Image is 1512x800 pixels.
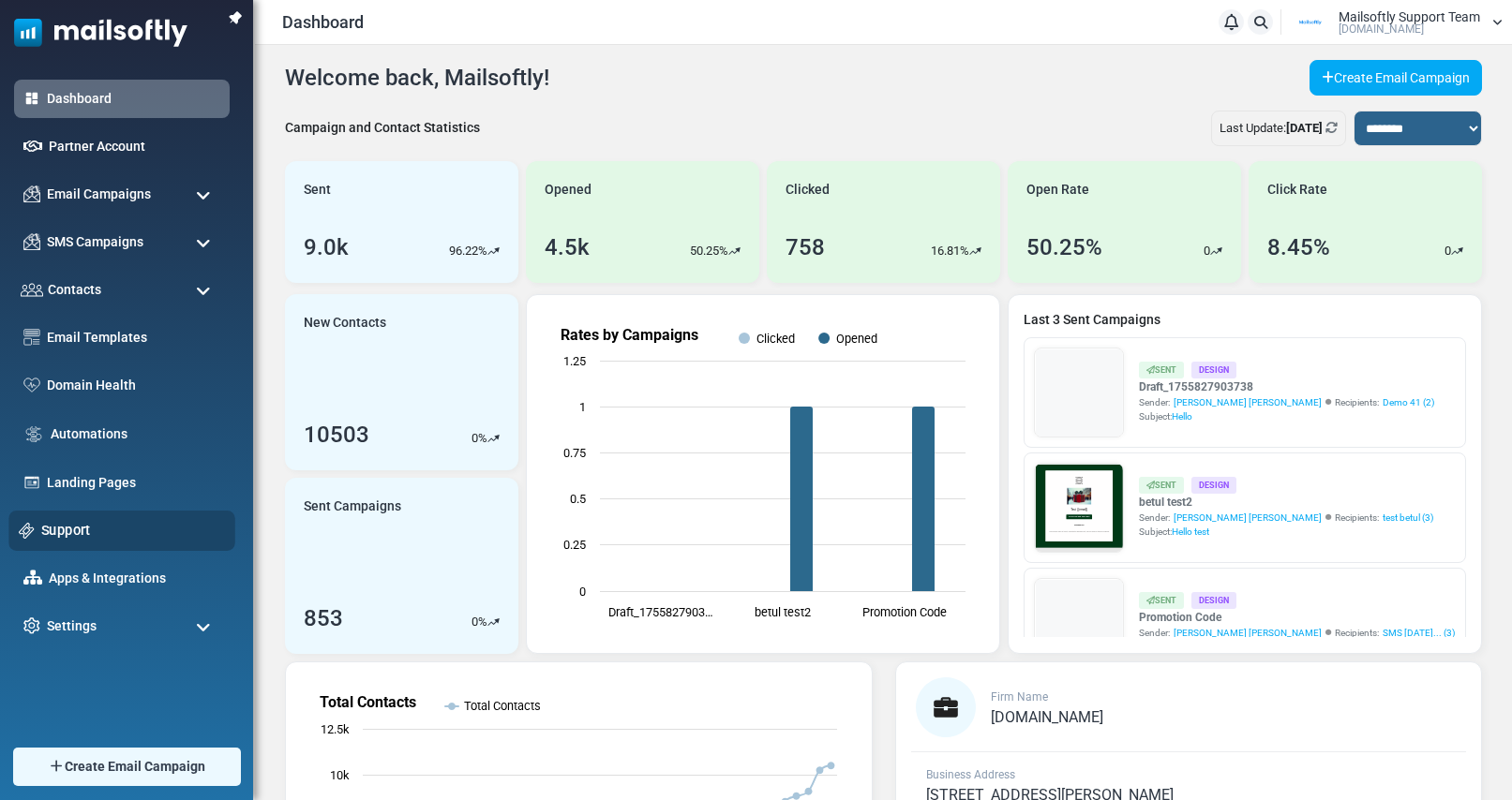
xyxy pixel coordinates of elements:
div: % [472,613,500,631]
span: [DOMAIN_NAME] [991,708,1103,726]
text: 0.5 [570,492,586,506]
text: 0.25 [563,538,586,552]
div: 10503 [304,418,369,452]
img: email-templates-icon.svg [23,329,40,346]
span: Contacts [48,280,101,300]
span: Sent Campaigns [304,496,401,516]
span: Sent [304,180,331,200]
div: Sent [1139,592,1184,608]
a: Email Templates [47,328,220,348]
img: campaigns-icon.png [23,233,40,250]
p: 96.22% [449,242,487,260]
a: Partner Account [49,137,220,156]
p: 16.81% [931,242,969,260]
a: Domain Health [47,376,220,395]
div: Sent [1139,362,1184,378]
a: New Contacts 10503 0% [285,294,518,470]
div: 758 [786,230,825,264]
a: Create Email Campaign [1310,60,1482,96]
strong: Follow Us [288,443,359,459]
text: 12.5k [321,722,350,736]
a: Support [41,520,225,541]
a: Landing Pages [47,473,220,493]
div: Design [1191,592,1236,608]
div: 853 [304,601,343,635]
img: User Logo [1287,8,1334,37]
div: 4.5k [545,230,590,264]
a: User Logo Mailsoftly Support Team [DOMAIN_NAME] [1287,8,1503,37]
span: SMS Campaigns [47,232,143,252]
img: settings-icon.svg [23,617,40,634]
div: Sender: Recipients: [1139,395,1434,409]
text: betul test2 [755,605,811,619]
a: Promotion Code [1139,609,1455,626]
span: Create Email Campaign [65,757,205,777]
p: 0 [1204,242,1210,260]
p: 50.25% [690,242,728,260]
h4: Welcome back, Mailsoftly! [285,65,549,92]
text: 0 [579,585,586,599]
text: 0.75 [563,446,586,460]
div: Sender: Recipients: [1139,511,1433,525]
p: 0 [472,613,478,631]
div: 9.0k [304,230,349,264]
span: [PERSON_NAME] [PERSON_NAME] [1174,395,1322,409]
img: workflow.svg [23,423,44,445]
div: Subject: [1139,525,1433,539]
a: Refresh Stats [1325,121,1338,135]
text: Promotion Code [862,605,947,619]
div: Last Update: [1211,111,1346,146]
p: Lorem ipsum dolor sit amet, consectetur adipiscing elit, sed do eiusmod tempor incididunt [98,492,548,510]
span: Hello test [1172,526,1209,537]
text: Opened [836,332,877,346]
span: Firm Name [991,690,1048,704]
a: Demo 41 (2) [1383,395,1434,409]
div: Design [1191,362,1236,378]
text: Draft_1755827903… [608,605,713,619]
span: Clicked [786,180,830,200]
span: New Contacts [304,313,386,333]
span: Open Rate [1026,180,1089,200]
a: SMS [DATE]... (3) [1383,626,1455,640]
div: Sender: Recipients: [1139,626,1455,640]
a: Last 3 Sent Campaigns [1024,310,1466,330]
img: landing_pages.svg [23,474,40,491]
span: Opened [545,180,591,200]
b: [DATE] [1286,121,1323,135]
span: [PERSON_NAME] [PERSON_NAME] [1174,626,1322,640]
text: Clicked [756,332,795,346]
div: 50.25% [1026,230,1102,264]
div: % [472,429,500,448]
text: 10k [330,768,350,782]
span: Mailsoftly Support Team [1339,10,1480,23]
div: 8.45% [1267,230,1330,264]
span: [DOMAIN_NAME] [1339,23,1424,35]
text: 1.25 [563,354,586,368]
div: Campaign and Contact Statistics [285,118,480,138]
a: test betul (3) [1383,511,1433,525]
span: Business Address [926,768,1015,781]
span: Settings [47,616,97,636]
span: Hello [1172,411,1192,422]
svg: Rates by Campaigns [542,310,984,638]
span: Click Rate [1267,180,1327,200]
a: Apps & Integrations [49,569,220,588]
img: campaigns-icon.png [23,185,40,202]
div: Sent [1139,477,1184,493]
img: support-icon.svg [19,523,35,539]
a: Dashboard [47,89,220,109]
p: 0 [472,429,478,448]
span: Email Campaigns [47,185,151,204]
text: 1 [579,400,586,414]
text: Total Contacts [464,699,541,713]
text: Rates by Campaigns [561,326,698,344]
img: domain-health-icon.svg [23,378,40,393]
img: contacts-icon.svg [21,283,43,296]
span: Dashboard [282,9,364,35]
text: Total Contacts [320,693,416,711]
a: betul test2 [1139,494,1433,511]
a: [DOMAIN_NAME] [991,710,1103,725]
div: Design [1191,477,1236,493]
span: [PERSON_NAME] [PERSON_NAME] [1174,511,1322,525]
